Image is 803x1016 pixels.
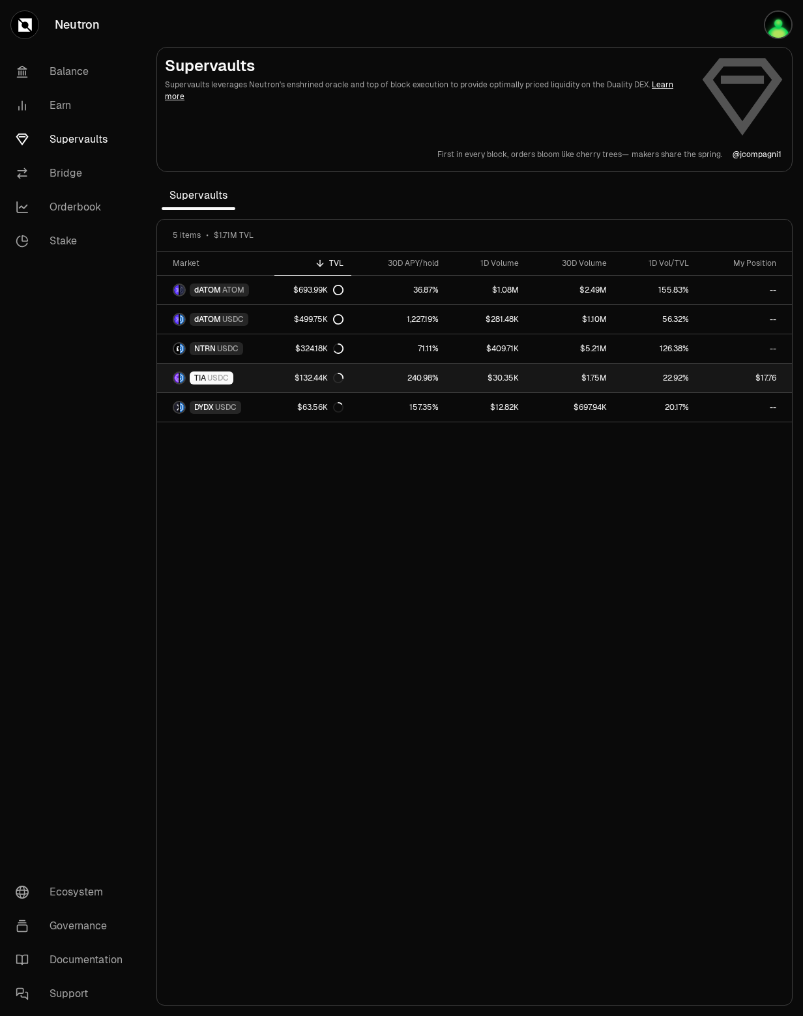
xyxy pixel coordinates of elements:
span: Supervaults [162,182,235,209]
div: $324.18K [295,343,343,354]
span: $1.71M TVL [214,230,254,240]
a: Earn [5,89,141,123]
div: TVL [282,258,344,269]
a: $132.44K [274,364,352,392]
a: $499.75K [274,305,352,334]
a: -- [697,334,792,363]
a: 126.38% [615,334,697,363]
span: USDC [207,373,229,383]
p: Supervaults leverages Neutron's enshrined oracle and top of block execution to provide optimally ... [165,79,690,102]
a: NTRN LogoUSDC LogoNTRNUSDC [157,334,274,363]
a: 20.17% [615,393,697,422]
a: -- [697,305,792,334]
a: Balance [5,55,141,89]
a: $2.49M [527,276,615,304]
h2: Supervaults [165,55,690,76]
a: First in every block,orders bloom like cherry trees—makers share the spring. [437,149,722,160]
a: $5.21M [527,334,615,363]
img: TIA Logo [174,373,179,383]
span: USDC [215,402,237,413]
a: $281.48K [446,305,527,334]
img: Keplr primary wallet [764,10,793,39]
div: $63.56K [297,402,343,413]
a: $63.56K [274,393,352,422]
div: 1D Volume [454,258,519,269]
a: $1.08M [446,276,527,304]
a: $324.18K [274,334,352,363]
img: USDC Logo [180,402,184,413]
a: -- [697,393,792,422]
a: 36.87% [351,276,446,304]
div: My Position [705,258,776,269]
a: -- [697,276,792,304]
a: $693.99K [274,276,352,304]
a: $697.94K [527,393,615,422]
a: $1.75M [527,364,615,392]
p: orders bloom like cherry trees— [511,149,629,160]
a: $12.82K [446,393,527,422]
div: $693.99K [293,285,343,295]
a: @jcompagni1 [733,149,781,160]
a: 22.92% [615,364,697,392]
span: dATOM [194,285,221,295]
img: dATOM Logo [174,314,179,325]
img: USDC Logo [180,314,184,325]
span: TIA [194,373,206,383]
a: DYDX LogoUSDC LogoDYDXUSDC [157,393,274,422]
span: USDC [217,343,239,354]
img: ATOM Logo [180,285,184,295]
a: dATOM LogoUSDC LogodATOMUSDC [157,305,274,334]
div: 30D Volume [534,258,607,269]
p: First in every block, [437,149,508,160]
a: Documentation [5,943,141,977]
a: 71.11% [351,334,446,363]
a: TIA LogoUSDC LogoTIAUSDC [157,364,274,392]
span: DYDX [194,402,214,413]
a: Bridge [5,156,141,190]
a: dATOM LogoATOM LogodATOMATOM [157,276,274,304]
a: $1.10M [527,305,615,334]
p: makers share the spring. [632,149,722,160]
a: Support [5,977,141,1011]
a: 56.32% [615,305,697,334]
a: Ecosystem [5,875,141,909]
a: 155.83% [615,276,697,304]
a: $30.35K [446,364,527,392]
a: Governance [5,909,141,943]
a: $409.71K [446,334,527,363]
a: 1,227.19% [351,305,446,334]
a: Supervaults [5,123,141,156]
span: 5 items [173,230,201,240]
div: $132.44K [295,373,343,383]
span: NTRN [194,343,216,354]
p: @ jcompagni1 [733,149,781,160]
img: dATOM Logo [174,285,179,295]
a: 157.35% [351,393,446,422]
div: $499.75K [294,314,343,325]
span: ATOM [222,285,244,295]
div: Market [173,258,267,269]
img: DYDX Logo [174,402,179,413]
img: USDC Logo [180,343,184,354]
a: Orderbook [5,190,141,224]
img: USDC Logo [180,373,184,383]
span: dATOM [194,314,221,325]
a: $17.76 [697,364,792,392]
a: 240.98% [351,364,446,392]
div: 1D Vol/TVL [622,258,690,269]
div: 30D APY/hold [359,258,439,269]
a: Stake [5,224,141,258]
span: USDC [222,314,244,325]
img: NTRN Logo [174,343,179,354]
